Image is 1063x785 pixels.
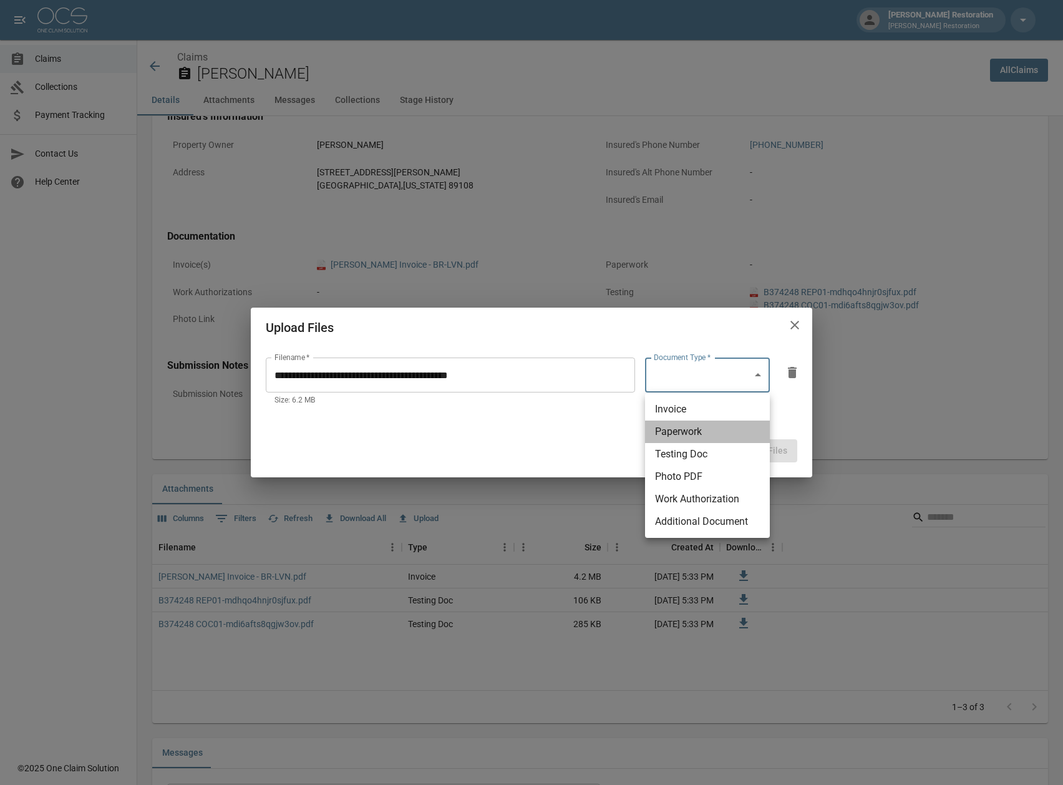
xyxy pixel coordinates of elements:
li: Photo PDF [645,466,770,488]
li: Paperwork [645,421,770,443]
li: Work Authorization [645,488,770,510]
li: Testing Doc [645,443,770,466]
li: Invoice [645,398,770,421]
li: Additional Document [645,510,770,533]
